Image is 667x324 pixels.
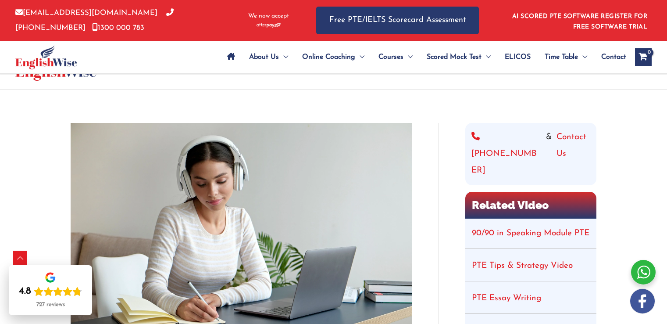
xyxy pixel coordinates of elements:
[471,129,590,179] div: &
[92,24,144,32] a: 1300 000 783
[601,42,626,72] span: Contact
[594,42,626,72] a: Contact
[15,9,174,31] a: [PHONE_NUMBER]
[355,42,364,72] span: Menu Toggle
[472,229,589,238] a: 90/90 in Speaking Module PTE
[427,42,482,72] span: Scored Mock Test
[279,42,288,72] span: Menu Toggle
[220,42,626,72] nav: Site Navigation: Main Menu
[15,45,77,69] img: cropped-ew-logo
[465,192,596,219] h2: Related Video
[295,42,371,72] a: Online CoachingMenu Toggle
[545,42,578,72] span: Time Table
[242,42,295,72] a: About UsMenu Toggle
[257,23,281,28] img: Afterpay-Logo
[249,42,279,72] span: About Us
[471,129,542,179] a: [PHONE_NUMBER]
[635,48,652,66] a: View Shopping Cart, empty
[556,129,590,179] a: Contact Us
[36,301,65,308] div: 727 reviews
[19,285,82,298] div: Rating: 4.8 out of 5
[630,289,655,313] img: white-facebook.png
[248,12,289,21] span: We now accept
[19,285,31,298] div: 4.8
[498,42,538,72] a: ELICOS
[472,294,541,302] a: PTE Essay Writing
[371,42,420,72] a: CoursesMenu Toggle
[15,9,157,17] a: [EMAIL_ADDRESS][DOMAIN_NAME]
[302,42,355,72] span: Online Coaching
[578,42,587,72] span: Menu Toggle
[378,42,403,72] span: Courses
[403,42,413,72] span: Menu Toggle
[512,13,648,30] a: AI SCORED PTE SOFTWARE REGISTER FOR FREE SOFTWARE TRIAL
[538,42,594,72] a: Time TableMenu Toggle
[420,42,498,72] a: Scored Mock TestMenu Toggle
[482,42,491,72] span: Menu Toggle
[505,42,531,72] span: ELICOS
[472,262,573,270] a: PTE Tips & Strategy Video
[507,6,652,35] aside: Header Widget 1
[316,7,479,34] a: Free PTE/IELTS Scorecard Assessment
